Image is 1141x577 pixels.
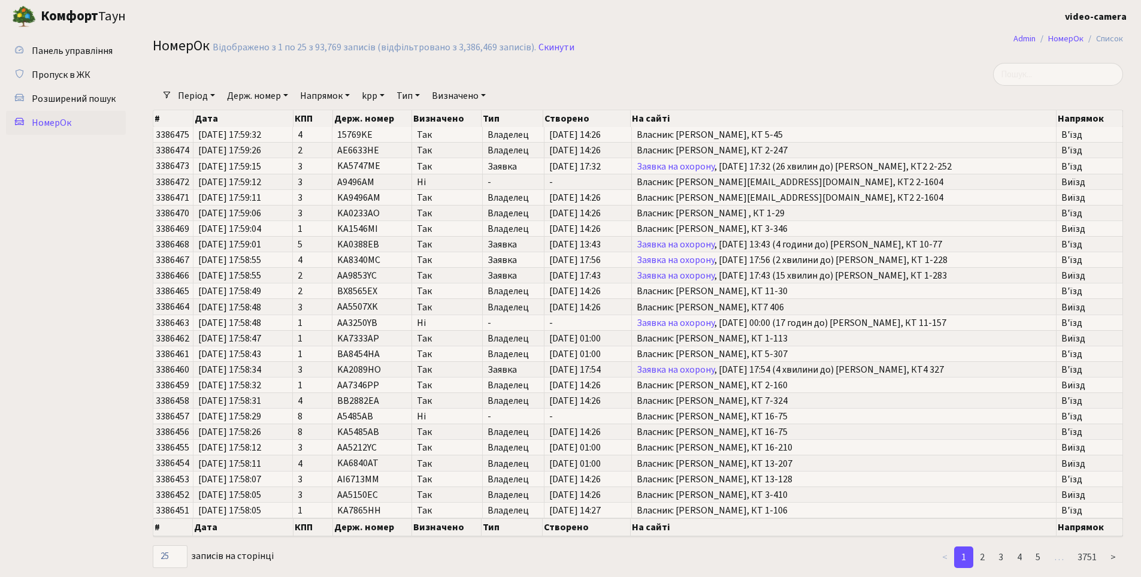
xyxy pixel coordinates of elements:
span: Так [417,255,477,265]
th: Створено [543,518,631,536]
span: Так [417,286,477,296]
a: 4 [1010,546,1029,568]
span: В'їзд [1061,130,1118,140]
span: Владелец [488,286,538,296]
span: KA5747ME [337,160,380,173]
span: [DATE] 17:32 [549,162,627,171]
span: Виїзд [1061,443,1118,452]
a: Період [173,86,220,106]
a: > [1103,546,1123,568]
span: 3386467 [156,253,189,267]
span: - [549,177,627,187]
th: На сайті [631,518,1057,536]
span: Розширений пошук [32,92,116,105]
span: [DATE] 17:58:07 [198,475,288,484]
span: [DATE] 17:58:11 [198,459,288,469]
span: [DATE] 17:58:48 [198,318,288,328]
a: НомерОк [1048,32,1084,45]
span: [DATE] 01:00 [549,459,627,469]
span: В'їзд [1061,162,1118,171]
span: В'їзд [1061,318,1118,328]
span: Владелец [488,130,538,140]
span: 3386463 [156,316,189,330]
span: [DATE] 17:58:31 [198,396,288,406]
span: 3386475 [156,128,189,141]
span: KA2089HO [337,363,381,376]
span: Так [417,334,477,343]
span: [DATE] 17:58:55 [198,271,288,280]
span: 1 [298,349,327,359]
span: 3 [298,490,327,500]
span: 3386462 [156,332,189,345]
span: Виїзд [1061,193,1118,203]
span: AI6713MM [337,473,379,486]
a: 3751 [1070,546,1104,568]
span: Так [417,130,477,140]
th: КПП [293,518,333,536]
span: 3 [298,303,327,312]
span: Власник: [PERSON_NAME] , КТ 1-29 [637,209,1051,218]
span: Так [417,146,477,155]
span: [DATE] 17:59:11 [198,193,288,203]
span: , [DATE] 17:43 (15 хвилин до) [PERSON_NAME], КТ 1-283 [637,271,1051,280]
a: Заявка на охорону [637,160,715,173]
span: Владелец [488,303,538,312]
span: Так [417,162,477,171]
th: Держ. номер [333,110,412,127]
span: Виїзд [1061,177,1118,187]
span: [DATE] 17:58:12 [198,443,288,452]
span: Владелец [488,396,538,406]
span: - [488,177,538,187]
span: AA7346PP [337,379,379,392]
span: Виїзд [1061,224,1118,234]
span: 8 [298,412,327,421]
span: 3386472 [156,176,189,189]
span: [DATE] 14:26 [549,380,627,390]
span: , [DATE] 13:43 (4 години до) [PERSON_NAME], КТ 10-77 [637,240,1051,249]
a: Визначено [427,86,491,106]
span: Власник: [PERSON_NAME], КТ 1-106 [637,506,1051,515]
span: [DATE] 17:58:47 [198,334,288,343]
th: На сайті [631,110,1057,127]
span: 3386457 [156,410,189,423]
span: Заявка [488,240,538,249]
span: AA9853YC [337,269,377,282]
span: [DATE] 14:26 [549,224,627,234]
span: KA1546MI [337,222,378,235]
span: Владелец [488,475,538,484]
th: Створено [543,110,631,127]
span: Власник: [PERSON_NAME], КТ 5-45 [637,130,1051,140]
span: Ні [417,318,477,328]
span: KA0388EB [337,238,379,251]
span: [DATE] 14:26 [549,475,627,484]
span: [DATE] 17:58:49 [198,286,288,296]
span: В'їзд [1061,412,1118,421]
span: Так [417,240,477,249]
a: 1 [954,546,973,568]
span: Так [417,303,477,312]
span: 3386455 [156,441,189,454]
span: Власник: [PERSON_NAME], КТ 13-128 [637,475,1051,484]
span: В'їзд [1061,365,1118,374]
span: [DATE] 17:58:48 [198,303,288,312]
label: записів на сторінці [153,545,274,568]
th: Дата [193,110,293,127]
span: Так [417,506,477,515]
b: Комфорт [41,7,98,26]
span: 4 [298,130,327,140]
span: Виїзд [1061,490,1118,500]
span: 3386460 [156,363,189,376]
span: [DATE] 17:43 [549,271,627,280]
span: 4 [298,459,327,469]
a: Заявка на охорону [637,253,715,267]
span: - [549,412,627,421]
span: [DATE] 17:56 [549,255,627,265]
span: Владелец [488,224,538,234]
span: Панель управління [32,44,113,58]
span: Владелец [488,380,538,390]
span: 8 [298,427,327,437]
span: Власник: [PERSON_NAME], КТ 16-210 [637,443,1051,452]
span: 3386464 [156,301,189,314]
span: [DATE] 17:54 [549,365,627,374]
span: [DATE] 14:27 [549,506,627,515]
